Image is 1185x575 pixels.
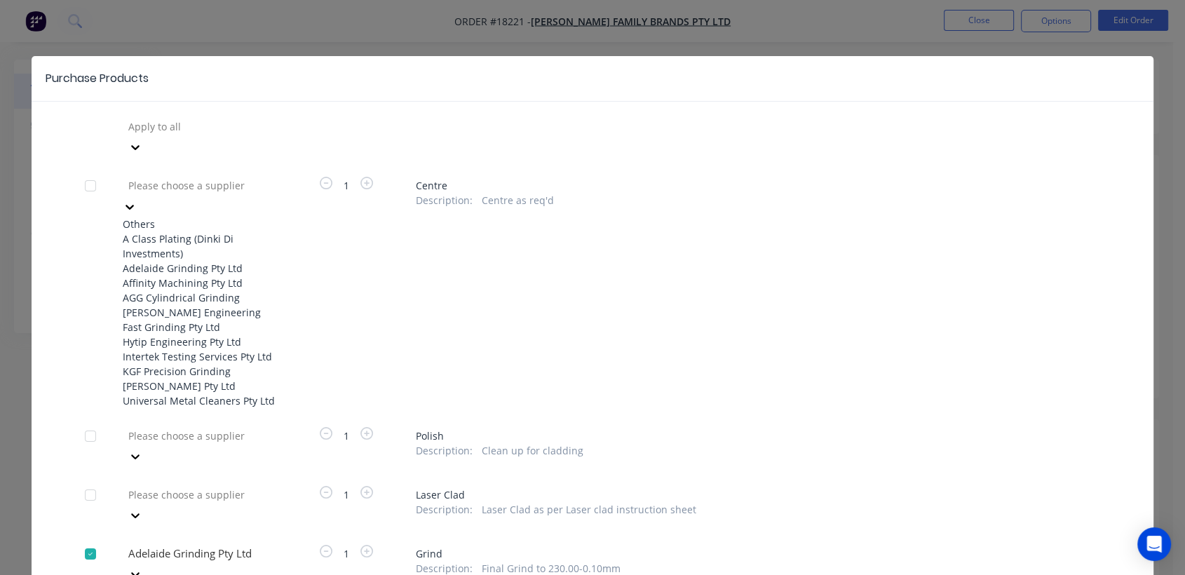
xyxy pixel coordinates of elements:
div: Hytip Engineering Pty Ltd [123,334,277,349]
span: Description : [416,193,473,208]
span: 1 [335,487,358,502]
span: Clean up for cladding [482,443,583,458]
span: Laser Clad as per Laser clad instruction sheet [482,502,696,517]
span: Description : [416,443,473,458]
div: KGF Precision Grinding [123,364,277,379]
span: 1 [335,428,358,443]
span: Laser Clad [416,487,1100,502]
div: Adelaide Grinding Pty Ltd [123,261,277,276]
div: Fast Grinding Pty Ltd [123,320,277,334]
div: Universal Metal Cleaners Pty Ltd [123,393,277,408]
span: Centre [416,178,1100,193]
div: Open Intercom Messenger [1137,527,1171,561]
div: Purchase Products [46,70,149,87]
div: Others [123,217,277,231]
div: [PERSON_NAME] Engineering [123,305,277,320]
div: Affinity Machining Pty Ltd [123,276,277,290]
div: [PERSON_NAME] Pty Ltd [123,379,277,393]
div: Intertek Testing Services Pty Ltd [123,349,277,364]
span: Centre as req'd [482,193,554,208]
div: AGG Cylindrical Grinding [123,290,277,305]
span: Grind [416,546,1100,561]
span: Description : [416,502,473,517]
div: A Class Plating (Dinki Di Investments) [123,231,277,261]
span: 1 [335,546,358,561]
span: 1 [335,178,358,193]
span: Polish [416,428,1100,443]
